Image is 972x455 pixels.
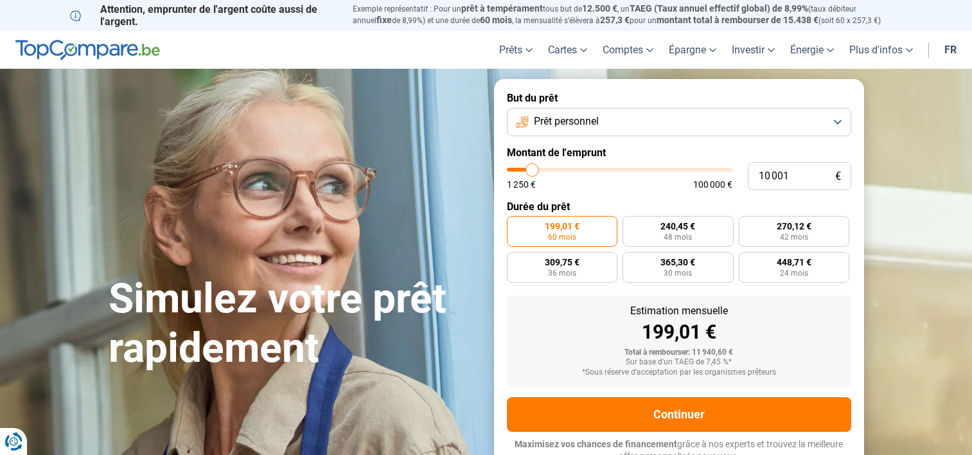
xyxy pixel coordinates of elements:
div: Estimation mensuelle [517,306,841,316]
div: Sur base d'un TAEG de 7,45 %* [517,358,841,367]
div: Total à rembourser: 11 940,60 € [517,348,841,357]
span: 257,3 € [600,15,630,25]
span: € [835,171,841,182]
a: Énergie [782,31,842,69]
a: Investir [724,31,782,69]
label: Montant de l'emprunt [507,147,851,159]
span: 240,45 € [660,222,695,231]
span: TAEG (Taux annuel effectif global) de 8,99% [630,3,808,13]
span: 12.500 € [582,3,617,13]
span: 1 250 € [507,180,536,189]
a: Plus d'infos [842,31,921,69]
span: 42 mois [780,233,808,241]
span: 199,01 € [545,222,579,231]
label: Durée du prêt [507,201,851,213]
button: Prêt personnel [507,108,851,136]
span: 60 mois [480,15,512,25]
span: 24 mois [780,269,808,277]
span: fixe [376,15,392,25]
span: 60 mois [548,233,576,241]
span: montant total à rembourser de 15.438 € [657,15,818,25]
span: 30 mois [664,269,692,277]
span: Maximisez vos chances de financement [515,439,677,449]
a: Cartes [540,31,595,69]
a: Prêts [491,31,540,69]
span: Prêt personnel [534,114,599,129]
img: TopCompare [15,40,160,60]
label: But du prêt [507,92,851,104]
a: Comptes [595,31,661,69]
h1: Simulez votre prêt rapidement [109,274,479,373]
span: 270,12 € [777,222,811,231]
span: 36 mois [548,269,576,277]
button: Continuer [507,397,851,432]
span: 100 000 € [693,180,732,189]
div: *Sous réserve d'acceptation par les organismes prêteurs [517,368,841,377]
span: 448,71 € [777,258,811,267]
div: 199,01 € [517,323,841,342]
a: Épargne [661,31,724,69]
a: fr [937,31,964,69]
span: prêt à tempérament [461,3,543,13]
span: 309,75 € [545,258,579,267]
span: 365,30 € [660,258,695,267]
p: Exemple représentatif : Pour un tous but de , un (taux débiteur annuel de 8,99%) et une durée de ... [353,3,903,26]
p: Attention, emprunter de l'argent coûte aussi de l'argent. [70,3,337,28]
span: 48 mois [664,233,692,241]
